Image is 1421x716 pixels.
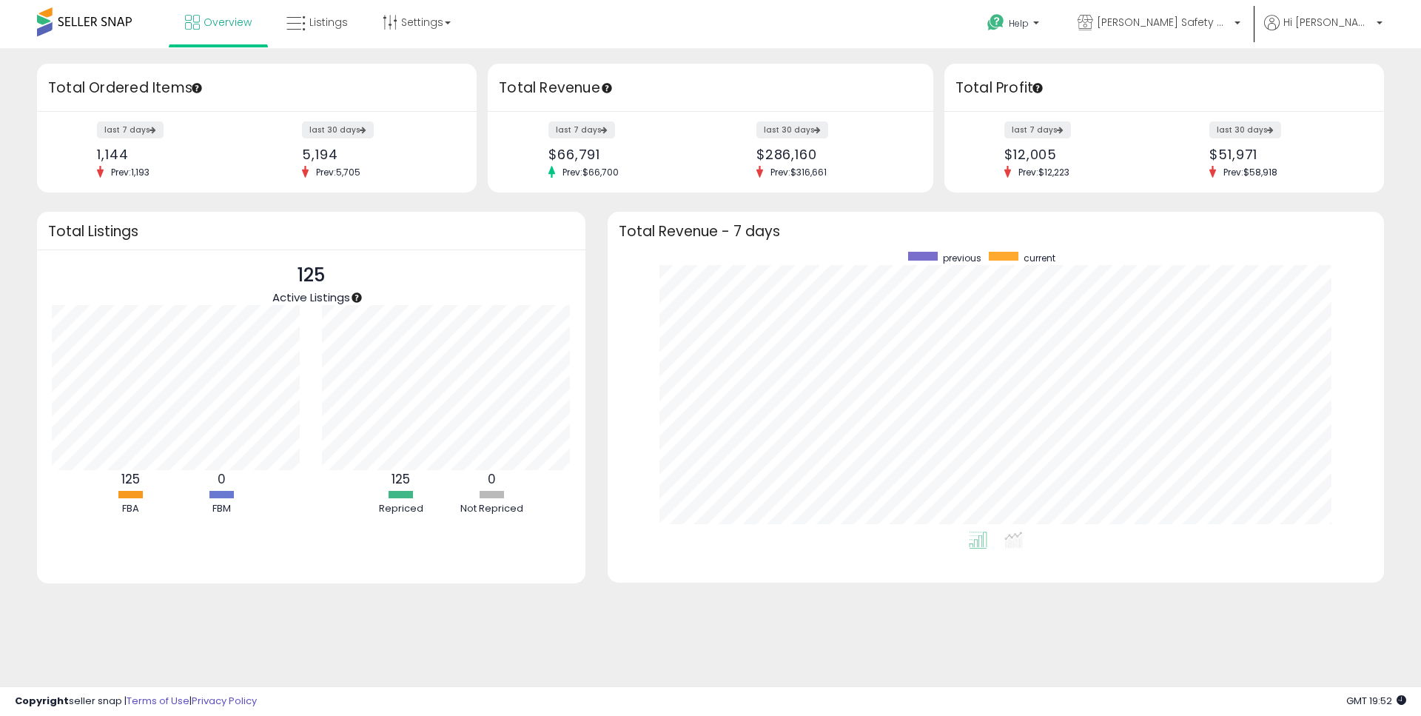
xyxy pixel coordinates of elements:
[1009,17,1029,30] span: Help
[218,470,226,488] b: 0
[309,15,348,30] span: Listings
[756,147,907,162] div: $286,160
[763,166,834,178] span: Prev: $316,661
[272,290,350,305] span: Active Listings
[302,121,374,138] label: last 30 days
[1011,166,1077,178] span: Prev: $12,223
[600,81,614,95] div: Tooltip anchor
[1209,147,1358,162] div: $51,971
[1004,147,1153,162] div: $12,005
[756,121,828,138] label: last 30 days
[272,261,350,290] p: 125
[448,502,537,516] div: Not Repriced
[987,13,1005,32] i: Get Help
[619,226,1373,237] h3: Total Revenue - 7 days
[204,15,252,30] span: Overview
[350,291,363,304] div: Tooltip anchor
[1024,252,1055,264] span: current
[97,147,246,162] div: 1,144
[1264,15,1383,48] a: Hi [PERSON_NAME]
[190,81,204,95] div: Tooltip anchor
[943,252,981,264] span: previous
[1216,166,1285,178] span: Prev: $58,918
[357,502,446,516] div: Repriced
[1031,81,1044,95] div: Tooltip anchor
[48,226,574,237] h3: Total Listings
[488,470,496,488] b: 0
[302,147,451,162] div: 5,194
[975,2,1054,48] a: Help
[548,147,699,162] div: $66,791
[1097,15,1230,30] span: [PERSON_NAME] Safety & Supply
[1283,15,1372,30] span: Hi [PERSON_NAME]
[555,166,626,178] span: Prev: $66,700
[97,121,164,138] label: last 7 days
[499,78,922,98] h3: Total Revenue
[104,166,157,178] span: Prev: 1,193
[1209,121,1281,138] label: last 30 days
[955,78,1373,98] h3: Total Profit
[177,502,266,516] div: FBM
[309,166,368,178] span: Prev: 5,705
[1004,121,1071,138] label: last 7 days
[121,470,140,488] b: 125
[86,502,175,516] div: FBA
[548,121,615,138] label: last 7 days
[48,78,466,98] h3: Total Ordered Items
[392,470,410,488] b: 125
